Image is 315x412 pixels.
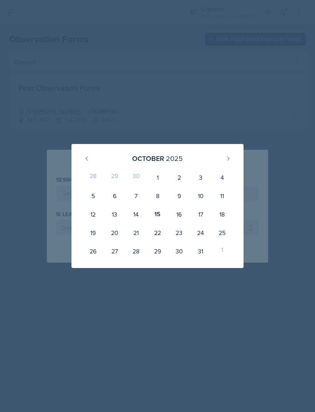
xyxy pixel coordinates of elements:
div: 12 [82,205,104,223]
div: 26 [82,242,104,260]
div: 25 [211,223,233,242]
div: 28 [125,242,147,260]
div: 1 [147,168,168,187]
div: 14 [125,205,147,223]
div: 11 [211,187,233,205]
div: 4 [211,168,233,187]
div: 22 [147,223,168,242]
div: 29 [147,242,168,260]
div: 13 [104,205,125,223]
div: 8 [147,187,168,205]
div: 27 [104,242,125,260]
div: 30 [168,242,190,260]
div: 16 [168,205,190,223]
div: 28 [82,168,104,187]
div: 19 [82,223,104,242]
div: 15 [147,205,168,223]
div: 17 [190,205,211,223]
div: 9 [168,187,190,205]
div: 10 [190,187,211,205]
div: 23 [168,223,190,242]
div: 20 [104,223,125,242]
div: 5 [82,187,104,205]
div: 30 [125,168,147,187]
div: 29 [104,168,125,187]
div: 18 [211,205,233,223]
div: 7 [125,187,147,205]
div: 1 [211,242,233,260]
div: 6 [104,187,125,205]
div: 3 [190,168,211,187]
div: 2 [168,168,190,187]
div: October [132,153,164,164]
div: 2025 [166,153,183,164]
div: 24 [190,223,211,242]
div: 31 [190,242,211,260]
div: 21 [125,223,147,242]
